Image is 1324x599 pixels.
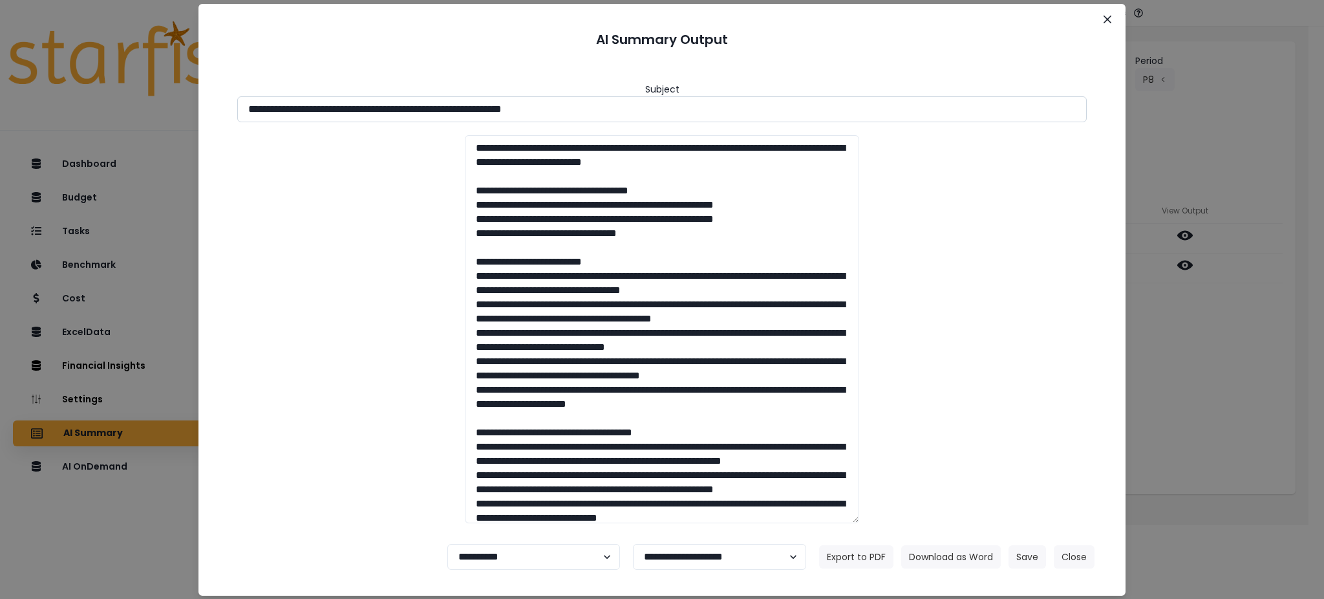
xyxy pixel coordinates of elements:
header: AI Summary Output [214,19,1110,60]
button: Export to PDF [819,545,893,569]
button: Close [1097,9,1118,30]
button: Download as Word [901,545,1001,569]
header: Subject [645,83,679,96]
button: Save [1009,545,1046,569]
button: Close [1054,545,1094,569]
